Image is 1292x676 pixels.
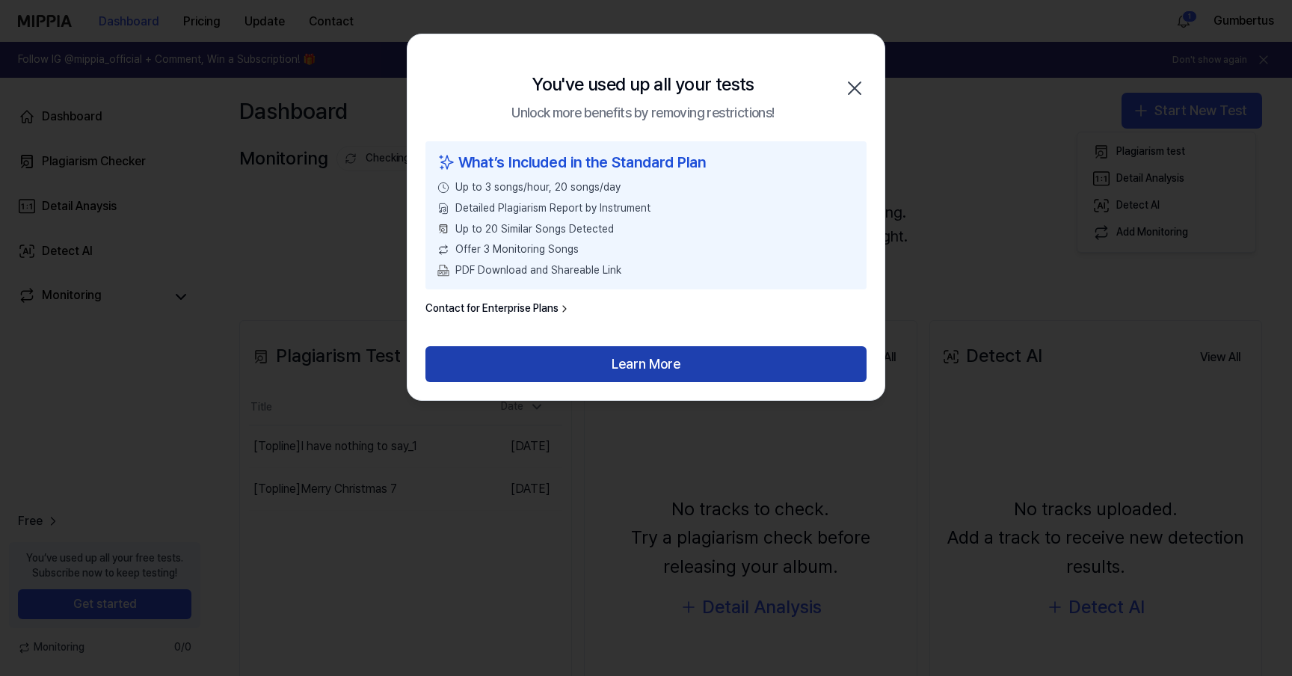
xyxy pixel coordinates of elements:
[455,180,621,195] span: Up to 3 songs/hour, 20 songs/day
[511,102,774,124] div: Unlock more benefits by removing restrictions!
[532,70,754,99] div: You've used up all your tests
[455,201,650,216] span: Detailed Plagiarism Report by Instrument
[437,150,455,174] img: sparkles icon
[455,242,579,257] span: Offer 3 Monitoring Songs
[437,265,449,277] img: PDF Download
[425,301,570,316] a: Contact for Enterprise Plans
[437,150,855,174] div: What’s Included in the Standard Plan
[455,263,621,278] span: PDF Download and Shareable Link
[455,222,614,237] span: Up to 20 Similar Songs Detected
[425,346,867,382] button: Learn More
